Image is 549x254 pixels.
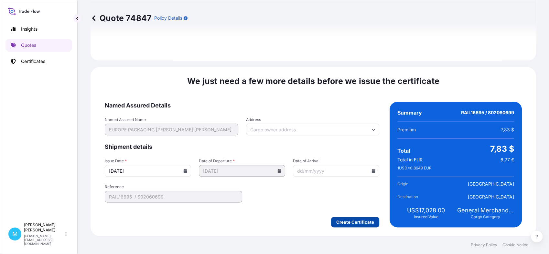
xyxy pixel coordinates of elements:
[5,55,72,68] a: Certificates
[331,217,379,227] button: Create Certificate
[21,26,38,32] p: Insights
[407,207,445,214] span: US$17,028.00
[397,166,432,171] span: 1 USD = 0.8649 EUR
[24,234,64,246] p: [PERSON_NAME][EMAIL_ADDRESS][DOMAIN_NAME]
[397,109,422,116] span: Summary
[91,13,152,23] p: Quote 74847
[397,147,410,154] span: Total
[246,124,380,135] input: Cargo owner address
[105,191,242,202] input: Your internal reference
[461,109,514,116] span: RAIL16695 / S02060699
[105,143,379,151] span: Shipment details
[414,214,438,219] span: Insured Value
[468,181,514,187] span: [GEOGRAPHIC_DATA]
[21,42,36,48] p: Quotes
[105,102,379,109] span: Named Assured Details
[397,157,423,163] span: Total in EUR
[501,157,514,163] span: 6,77 €
[457,207,514,214] span: General Merchandise
[5,39,72,52] a: Quotes
[397,127,416,133] span: Premium
[187,76,439,86] span: We just need a few more details before we issue the certificate
[199,158,285,164] span: Date of Departure
[24,222,64,233] p: [PERSON_NAME] [PERSON_NAME]
[246,117,380,122] span: Address
[105,117,238,122] span: Named Assured Name
[105,158,191,164] span: Issue Date
[336,219,374,225] p: Create Certificate
[293,158,379,164] span: Date of Arrival
[490,144,514,154] span: 7,83 $
[471,242,497,248] a: Privacy Policy
[468,194,514,200] span: [GEOGRAPHIC_DATA]
[502,242,528,248] a: Cookie Notice
[471,214,500,219] span: Cargo Category
[154,15,182,21] p: Policy Details
[21,58,45,65] p: Certificates
[501,127,514,133] span: 7,83 $
[105,165,191,177] input: dd/mm/yyyy
[12,231,17,237] span: M
[397,181,434,187] span: Origin
[105,184,242,189] span: Reference
[5,23,72,36] a: Insights
[397,194,434,200] span: Destination
[293,165,379,177] input: dd/mm/yyyy
[199,165,285,177] input: dd/mm/yyyy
